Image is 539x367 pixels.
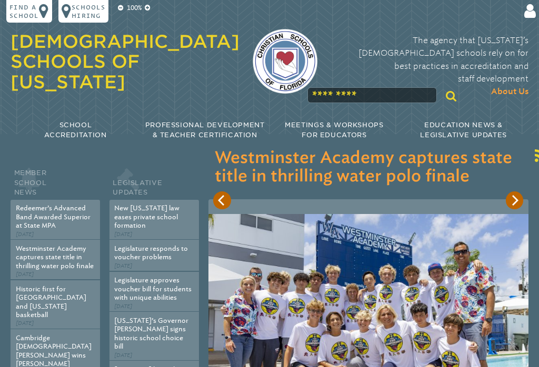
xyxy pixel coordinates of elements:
[16,320,34,327] span: [DATE]
[114,231,132,238] span: [DATE]
[253,29,317,94] img: csf-logo-web-colors.png
[16,231,34,238] span: [DATE]
[44,121,106,138] span: School Accreditation
[420,121,507,138] span: Education News & Legislative Updates
[285,121,383,138] span: Meetings & Workshops for Educators
[109,166,198,199] h2: Legislative Updates
[9,3,38,19] p: Find a school
[506,191,524,209] button: Next
[16,204,91,229] a: Redeemer’s Advanced Band Awarded Superior at State MPA
[11,31,239,93] a: [DEMOGRAPHIC_DATA] Schools of [US_STATE]
[114,262,132,269] span: [DATE]
[11,166,99,199] h2: Member School News
[125,3,143,13] p: 100%
[72,3,105,19] p: Schools Hiring
[114,244,188,261] a: Legislature responds to voucher problems
[213,191,231,209] button: Previous
[114,204,179,229] a: New [US_STATE] law eases private school formation
[16,285,86,319] a: Historic first for [GEOGRAPHIC_DATA] and [US_STATE] basketball
[330,34,528,99] p: The agency that [US_STATE]’s [DEMOGRAPHIC_DATA] schools rely on for best practices in accreditati...
[114,352,132,359] span: [DATE]
[16,244,94,270] a: Westminster Academy captures state title in thrilling water polo finale
[114,317,188,350] a: [US_STATE]’s Governor [PERSON_NAME] signs historic school choice bill
[114,276,192,301] a: Legislature approves voucher bill for students with unique abilities
[215,149,522,186] h3: Westminster Academy captures state title in thrilling water polo finale
[16,271,34,278] span: [DATE]
[114,303,132,310] span: [DATE]
[145,121,265,138] span: Professional Development & Teacher Certification
[491,86,528,99] span: About Us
